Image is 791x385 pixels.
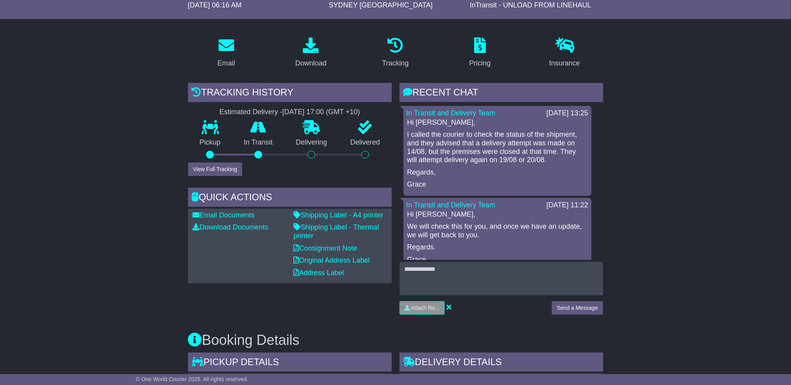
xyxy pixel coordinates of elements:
a: Consignment Note [294,244,357,252]
p: In Transit [232,138,284,147]
a: Email Documents [193,211,255,219]
span: © One World Courier 2025. All rights reserved. [136,376,249,382]
h3: Booking Details [188,332,603,348]
p: We will check this for you, and once we have an update, we will get back to you. [407,223,588,239]
div: Estimated Delivery - [188,108,392,117]
p: Regards, [407,168,588,177]
span: [DATE] 06:16 AM [188,1,242,9]
a: In Transit and Delivery Team [407,109,496,117]
span: SYDNEY [GEOGRAPHIC_DATA] [329,1,433,9]
p: Hi [PERSON_NAME], [407,210,588,219]
p: Pickup [188,138,233,147]
div: Quick Actions [188,188,392,209]
button: Send a Message [552,301,603,315]
a: Shipping Label - A4 printer [294,211,384,219]
a: Address Label [294,269,344,277]
div: Tracking [382,58,409,69]
p: Grace [407,256,588,264]
a: Download [290,35,332,71]
a: Download Documents [193,223,268,231]
div: Tracking history [188,83,392,104]
a: Shipping Label - Thermal printer [294,223,379,240]
a: Email [212,35,240,71]
p: Hi [PERSON_NAME], [407,118,588,127]
p: Grace [407,180,588,189]
div: [DATE] 11:22 [547,201,588,210]
p: Delivered [339,138,392,147]
div: Delivery Details [400,353,603,374]
div: Email [217,58,235,69]
span: InTransit - UNLOAD FROM LINEHAUL [470,1,591,9]
div: Download [295,58,327,69]
a: Pricing [464,35,496,71]
a: Original Address Label [294,256,370,264]
div: [DATE] 13:25 [547,109,588,118]
p: I called the courier to check the status of the shipment, and they advised that a delivery attemp... [407,131,588,164]
a: Tracking [377,35,414,71]
a: Insurance [544,35,585,71]
button: View Full Tracking [188,162,242,176]
div: Pickup Details [188,353,392,374]
div: [DATE] 17:00 (GMT +10) [283,108,360,117]
div: RECENT CHAT [400,83,603,104]
div: Insurance [549,58,580,69]
p: Delivering [284,138,339,147]
p: Regards. [407,243,588,252]
div: Pricing [469,58,491,69]
a: In Transit and Delivery Team [407,201,496,209]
